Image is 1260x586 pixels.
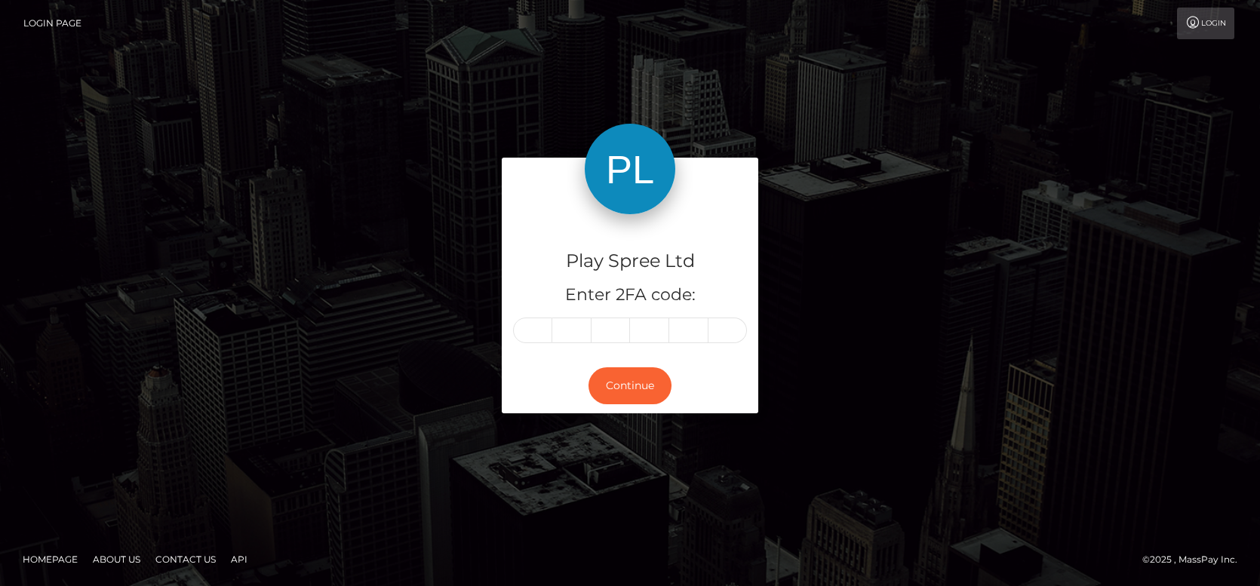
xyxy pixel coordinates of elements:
[589,367,671,404] button: Continue
[23,8,81,39] a: Login Page
[513,284,747,307] h5: Enter 2FA code:
[17,548,84,571] a: Homepage
[225,548,254,571] a: API
[87,548,146,571] a: About Us
[513,248,747,275] h4: Play Spree Ltd
[585,124,675,214] img: Play Spree Ltd
[1177,8,1234,39] a: Login
[149,548,222,571] a: Contact Us
[1142,551,1249,568] div: © 2025 , MassPay Inc.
